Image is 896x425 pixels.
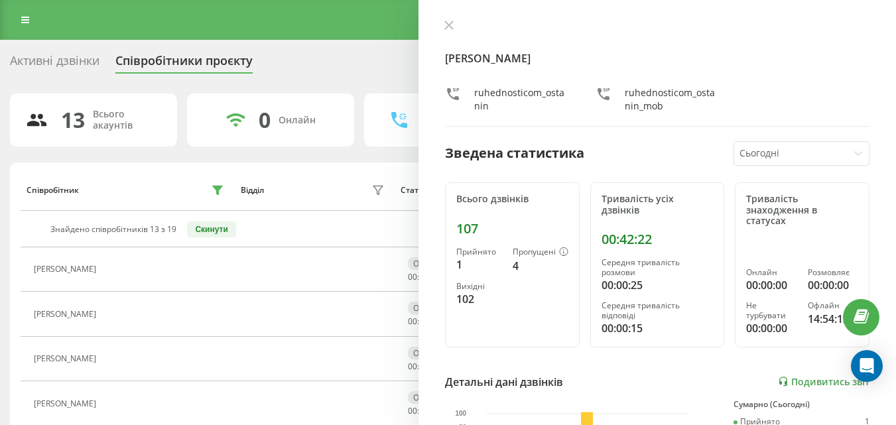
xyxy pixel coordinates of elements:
div: Середня тривалість розмови [602,258,714,277]
div: Зведена статистика [445,143,584,163]
div: Прийнято [456,247,502,257]
div: 4 [513,258,568,274]
div: Активні дзвінки [10,54,99,74]
span: 00 [408,361,417,372]
div: 00:00:00 [746,320,797,336]
div: Онлайн [746,268,797,277]
div: Статус [401,186,426,195]
div: ruhednosticom_ostanin_mob [625,86,720,113]
div: Онлайн [279,115,316,126]
h4: [PERSON_NAME] [445,50,869,66]
div: Офлайн [808,301,858,310]
span: 00 [408,271,417,282]
div: : : [408,273,440,282]
div: Співробітник [27,186,79,195]
div: Відділ [241,186,264,195]
div: : : [408,362,440,371]
div: 00:00:25 [602,277,714,293]
div: Середня тривалість відповіді [602,301,714,320]
div: [PERSON_NAME] [34,354,99,363]
div: 0 [259,107,271,133]
div: Офлайн [408,347,450,359]
div: [PERSON_NAME] [34,399,99,408]
div: 00:00:00 [808,277,858,293]
div: Всього дзвінків [456,194,568,205]
div: Сумарно (Сьогодні) [734,400,869,409]
div: Open Intercom Messenger [851,350,883,382]
button: Скинути [187,221,235,237]
div: [PERSON_NAME] [34,310,99,319]
div: Офлайн [408,391,450,404]
a: Подивитись звіт [778,376,869,387]
div: 00:00:15 [602,320,714,336]
div: Пропущені [513,247,568,258]
span: 00 [408,405,417,416]
div: Знайдено співробітників 13 з 19 [50,225,176,234]
div: Не турбувати [746,301,797,320]
span: 00 [408,316,417,327]
div: 107 [456,221,568,237]
div: [PERSON_NAME] [34,265,99,274]
div: 102 [456,291,502,307]
div: : : [408,317,440,326]
div: 00:00:00 [746,277,797,293]
div: Співробітники проєкту [115,54,253,74]
div: ruhednosticom_ostanin [474,86,569,113]
div: Офлайн [408,257,450,270]
text: 100 [455,410,466,417]
div: Тривалість усіх дзвінків [602,194,714,216]
div: 00:42:22 [602,231,714,247]
div: Офлайн [408,302,450,314]
div: Всього акаунтів [93,109,161,131]
div: Вихідні [456,282,502,291]
div: 1 [456,257,502,273]
div: Детальні дані дзвінків [445,374,563,390]
div: : : [408,406,440,416]
div: Розмовляє [808,268,858,277]
div: 14:54:12 [808,311,858,327]
div: 13 [61,107,85,133]
div: Тривалість знаходження в статусах [746,194,858,227]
